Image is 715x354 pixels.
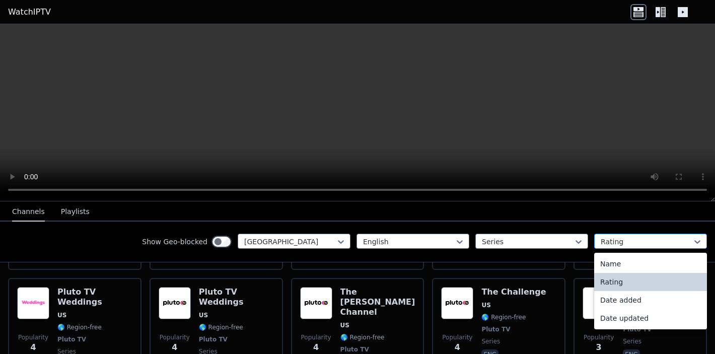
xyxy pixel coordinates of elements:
button: Playlists [61,202,90,222]
img: Pluto TV Weddings [159,287,191,319]
img: The Challenge [441,287,473,319]
div: Date added [594,291,707,309]
span: 4 [455,341,460,353]
span: Popularity [301,333,331,341]
span: US [57,311,66,319]
img: The Bob Ross Channel [300,287,332,319]
div: Rating [594,273,707,291]
span: Pluto TV [340,345,369,353]
div: Date updated [594,309,707,327]
span: 4 [313,341,319,353]
span: 🌎 Region-free [481,313,526,321]
span: US [199,311,208,319]
span: series [623,337,641,345]
span: 4 [172,341,177,353]
span: US [340,321,349,329]
span: Popularity [18,333,48,341]
span: Pluto TV [623,325,652,333]
h6: The [PERSON_NAME] Channel [340,287,415,317]
h6: Pluto TV Weddings [199,287,274,307]
img: Love & Hip Hop [583,287,615,319]
span: US [481,301,490,309]
label: Show Geo-blocked [142,237,207,247]
span: 3 [596,341,602,353]
span: Pluto TV [481,325,510,333]
h6: Pluto TV Weddings [57,287,132,307]
a: WatchIPTV [8,6,51,18]
span: series [481,337,500,345]
h6: The Challenge [481,287,546,297]
span: 🌎 Region-free [340,333,385,341]
span: 4 [30,341,36,353]
button: Channels [12,202,45,222]
span: 🌎 Region-free [57,323,102,331]
span: Popularity [160,333,190,341]
span: Pluto TV [57,335,86,343]
div: Name [594,255,707,273]
span: Popularity [442,333,472,341]
span: Popularity [584,333,614,341]
img: Pluto TV Weddings [17,287,49,319]
span: Pluto TV [199,335,228,343]
span: 🌎 Region-free [199,323,243,331]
